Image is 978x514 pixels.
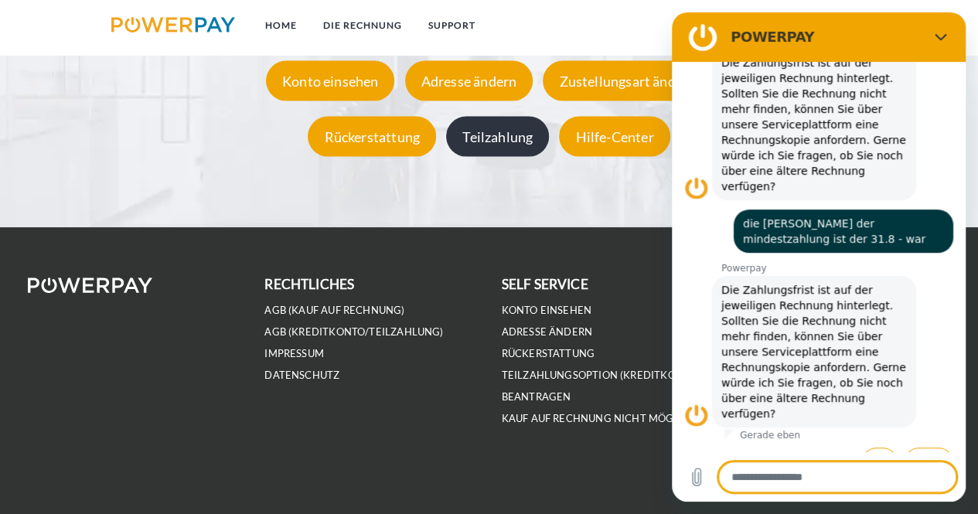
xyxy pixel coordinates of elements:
a: DIE RECHNUNG [309,12,414,39]
a: AGB (Kauf auf Rechnung) [264,304,404,317]
div: Teilzahlung [446,116,549,156]
a: Zustellungsart ändern [539,72,716,89]
a: SUPPORT [414,12,488,39]
img: logo-powerpay-white.svg [28,277,152,293]
a: Hilfe-Center [555,128,673,145]
a: AGB (Kreditkonto/Teilzahlung) [264,325,443,339]
div: Rückerstattung [308,116,436,156]
a: Konto einsehen [262,72,399,89]
a: Rückerstattung [304,128,440,145]
a: Rückerstattung [502,347,595,360]
b: rechtliches [264,276,354,292]
a: IMPRESSUM [264,347,324,360]
a: Home [251,12,309,39]
img: logo-powerpay.svg [111,17,236,32]
div: Konto einsehen [266,60,395,100]
div: Adresse ändern [405,60,533,100]
a: Teilzahlung [442,128,553,145]
div: Zustellungsart ändern [543,60,712,100]
iframe: Messaging-Fenster [672,12,966,502]
a: DATENSCHUTZ [264,369,339,382]
div: Hilfe-Center [559,116,670,156]
a: Kauf auf Rechnung nicht möglich [502,412,698,425]
a: Adresse ändern [502,325,593,339]
a: Adresse ändern [401,72,537,89]
a: Konto einsehen [502,304,592,317]
a: agb [788,12,836,39]
b: self service [502,276,588,292]
a: Teilzahlungsoption (KREDITKONTO) beantragen [502,369,700,403]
